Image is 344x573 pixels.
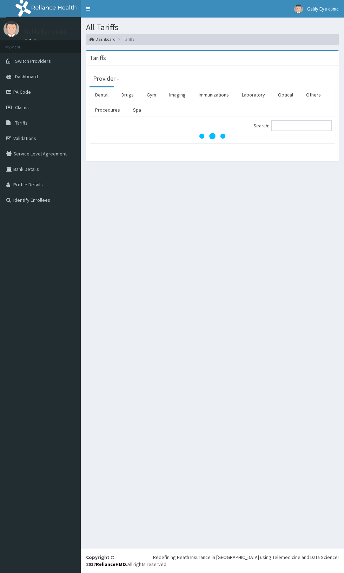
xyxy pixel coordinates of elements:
p: Galily Eye clinic [25,28,67,35]
h3: Tariffs [90,55,106,61]
div: Redefining Heath Insurance in [GEOGRAPHIC_DATA] using Telemedicine and Data Science! [153,554,339,561]
a: Gym [141,87,162,102]
a: Dental [90,87,114,102]
input: Search: [271,120,332,131]
span: Claims [15,104,29,111]
h3: Provider - [93,75,119,82]
strong: Copyright © 2017 . [86,554,127,567]
a: RelianceHMO [96,561,126,567]
img: User Image [294,5,303,13]
a: Immunizations [193,87,234,102]
a: Procedures [90,102,126,117]
span: Switch Providers [15,58,51,64]
h1: All Tariffs [86,23,339,32]
span: Dashboard [15,73,38,80]
a: Imaging [164,87,191,102]
li: Tariffs [116,36,134,42]
svg: audio-loading [198,122,226,150]
footer: All rights reserved. [81,548,344,573]
a: Drugs [116,87,139,102]
img: User Image [4,21,19,37]
a: Dashboard [90,36,115,42]
a: Laboratory [236,87,271,102]
label: Search: [253,120,332,131]
span: Galily Eye clinic [307,6,339,12]
a: Online [25,38,41,43]
a: Optical [272,87,299,102]
a: Others [300,87,326,102]
span: Tariffs [15,120,28,126]
a: Spa [127,102,147,117]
